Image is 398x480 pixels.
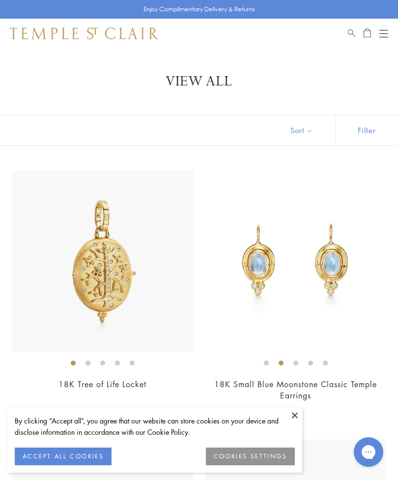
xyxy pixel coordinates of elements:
[15,415,295,438] div: By clicking “Accept all”, you agree that our website can store cookies on your device and disclos...
[58,379,146,390] a: 18K Tree of Life Locket
[15,448,112,465] button: ACCEPT ALL COOKIES
[25,73,373,90] h1: View All
[214,379,377,401] a: 18K Small Blue Moonstone Classic Temple Earrings
[335,115,398,145] button: Show filters
[143,4,255,14] p: Enjoy Complimentary Delivery & Returns
[379,28,388,39] button: Open navigation
[268,115,335,145] button: Show sort by
[348,28,355,39] a: Search
[10,28,158,39] img: Temple St. Clair
[205,170,386,352] img: E14106-BM6VBY
[206,448,295,465] button: COOKIES SETTINGS
[349,434,388,470] iframe: Gorgias live chat messenger
[364,28,371,39] a: Open Shopping Bag
[12,170,193,352] img: P31816-TREELLOC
